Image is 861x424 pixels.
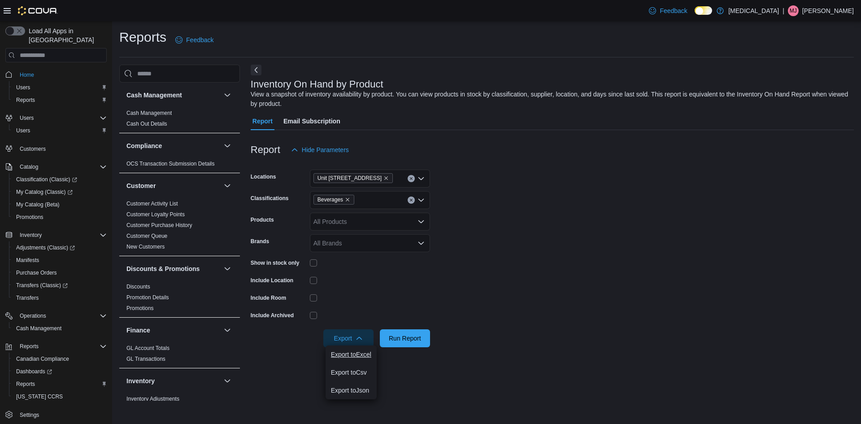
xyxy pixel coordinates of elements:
[126,396,179,402] a: Inventory Adjustments
[16,70,38,80] a: Home
[222,180,233,191] button: Customer
[2,142,110,155] button: Customers
[660,6,687,15] span: Feedback
[16,244,75,251] span: Adjustments (Classic)
[9,322,110,335] button: Cash Management
[13,255,107,266] span: Manifests
[20,312,46,319] span: Operations
[16,341,107,352] span: Reports
[126,110,172,116] a: Cash Management
[251,90,849,109] div: View a snapshot of inventory availability by product. You can view products in stock by classific...
[119,158,240,173] div: Compliance
[417,197,425,204] button: Open list of options
[13,366,56,377] a: Dashboards
[119,343,240,368] div: Finance
[119,281,240,317] div: Discounts & Promotions
[2,408,110,421] button: Settings
[20,232,42,239] span: Inventory
[287,141,352,159] button: Hide Parameters
[16,144,49,154] a: Customers
[9,390,110,403] button: [US_STATE] CCRS
[126,91,182,100] h3: Cash Management
[16,341,42,352] button: Reports
[251,79,383,90] h3: Inventory On Hand by Product
[283,112,340,130] span: Email Subscription
[16,410,43,420] a: Settings
[417,240,425,247] button: Open list of options
[16,188,73,196] span: My Catalog (Classic)
[331,369,371,376] span: Export to Csv
[331,351,371,358] span: Export to Excel
[9,94,110,106] button: Reports
[16,310,50,321] button: Operations
[126,264,200,273] h3: Discounts & Promotions
[16,310,107,321] span: Operations
[126,294,169,301] a: Promotion Details
[20,411,39,419] span: Settings
[383,175,389,181] button: Remove Unit 385 North Dollarton Highway from selection in this group
[126,211,185,218] span: Customer Loyalty Points
[16,368,52,375] span: Dashboards
[326,363,377,381] button: Export toCsv
[13,125,107,136] span: Users
[172,31,217,49] a: Feedback
[345,197,350,202] button: Remove Beverages from selection in this group
[126,243,165,250] span: New Customers
[20,343,39,350] span: Reports
[251,195,289,202] label: Classifications
[16,69,107,80] span: Home
[16,325,61,332] span: Cash Management
[326,381,377,399] button: Export toJson
[20,114,34,122] span: Users
[126,233,167,239] a: Customer Queue
[222,263,233,274] button: Discounts & Promotions
[25,26,107,44] span: Load All Apps in [GEOGRAPHIC_DATA]
[788,5,799,16] div: Mallory Jonn
[126,264,220,273] button: Discounts & Promotions
[9,124,110,137] button: Users
[2,310,110,322] button: Operations
[251,216,274,223] label: Products
[13,242,78,253] a: Adjustments (Classic)
[16,201,60,208] span: My Catalog (Beta)
[251,294,286,302] label: Include Room
[317,174,382,183] span: Unit [STREET_ADDRESS]
[126,141,220,150] button: Compliance
[9,81,110,94] button: Users
[728,5,779,16] p: [MEDICAL_DATA]
[126,121,167,127] a: Cash Out Details
[13,187,76,197] a: My Catalog (Classic)
[13,267,107,278] span: Purchase Orders
[251,144,280,155] h3: Report
[126,161,215,167] a: OCS Transaction Submission Details
[2,340,110,353] button: Reports
[16,294,39,302] span: Transfers
[222,325,233,336] button: Finance
[9,186,110,198] a: My Catalog (Classic)
[331,387,371,394] span: Export to Json
[252,112,273,130] span: Report
[13,187,107,197] span: My Catalog (Classic)
[16,409,107,420] span: Settings
[16,282,68,289] span: Transfers (Classic)
[126,222,192,229] span: Customer Purchase History
[222,376,233,386] button: Inventory
[329,329,368,347] span: Export
[126,141,162,150] h3: Compliance
[9,173,110,186] a: Classification (Classic)
[119,108,240,133] div: Cash Management
[126,284,150,290] a: Discounts
[20,145,46,153] span: Customers
[16,269,57,276] span: Purchase Orders
[126,120,167,127] span: Cash Out Details
[126,181,220,190] button: Customer
[126,160,215,167] span: OCS Transaction Submission Details
[16,214,43,221] span: Promotions
[13,323,65,334] a: Cash Management
[251,173,276,180] label: Locations
[16,230,107,240] span: Inventory
[9,211,110,223] button: Promotions
[2,229,110,241] button: Inventory
[251,277,293,284] label: Include Location
[16,230,45,240] button: Inventory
